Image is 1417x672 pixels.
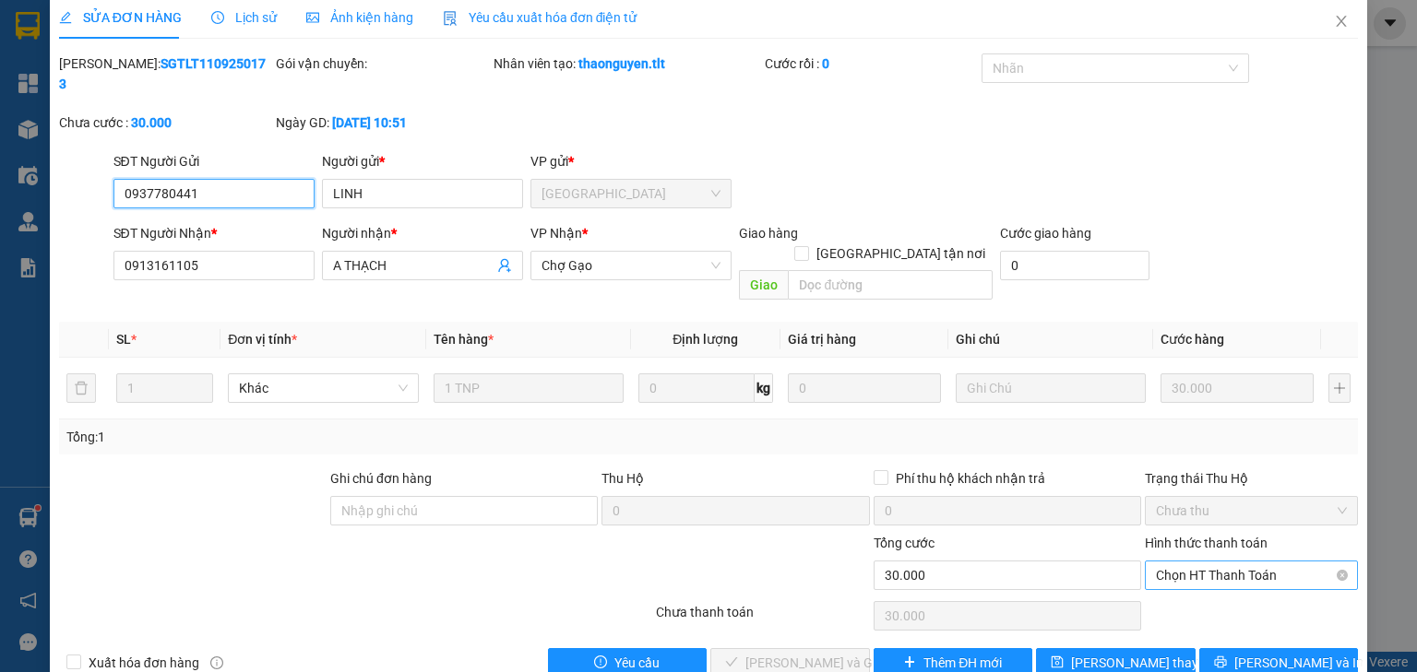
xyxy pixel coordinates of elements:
span: user-add [497,258,512,273]
button: delete [66,373,96,403]
span: picture [306,11,319,24]
div: Gói vận chuyển: [276,53,489,74]
div: Người nhận [322,223,523,243]
div: Nhân viên tạo: [494,53,761,74]
span: edit [59,11,72,24]
div: Cước rồi : [765,53,978,74]
text: CGTLT1209250085 [86,88,336,120]
span: clock-circle [211,11,224,24]
input: 0 [1161,373,1314,403]
div: Trạng thái Thu Hộ [1145,468,1358,489]
div: SĐT Người Nhận [113,223,315,243]
input: Cước giao hàng [1000,251,1149,280]
label: Cước giao hàng [1000,226,1091,241]
span: Thu Hộ [601,471,644,486]
span: save [1051,655,1064,670]
input: VD: Bàn, Ghế [434,373,624,403]
span: Ảnh kiện hàng [306,10,413,25]
input: Dọc đường [788,270,993,300]
span: Đơn vị tính [228,332,297,347]
label: Hình thức thanh toán [1145,536,1268,550]
b: SGTLT1109250173 [59,56,266,91]
th: Ghi chú [948,322,1153,358]
div: Chưa thanh toán [654,602,871,634]
span: SL [116,332,131,347]
span: Chợ Gạo [542,252,720,279]
div: Tổng: 1 [66,427,548,447]
b: 0 [822,56,829,71]
span: Phí thu hộ khách nhận trả [888,468,1053,489]
span: info-circle [210,656,223,669]
span: Định lượng [673,332,738,347]
span: Tổng cước [874,536,935,550]
span: kg [755,373,773,403]
span: Yêu cầu xuất hóa đơn điện tử [443,10,637,25]
span: Giao hàng [739,226,798,241]
span: plus [903,655,916,670]
span: Sài Gòn [542,180,720,207]
label: Ghi chú đơn hàng [330,471,432,486]
span: Lịch sử [211,10,277,25]
div: Chợ Gạo [10,132,411,181]
span: Giao [739,270,788,300]
b: thaonguyen.tlt [578,56,665,71]
span: VP Nhận [530,226,582,241]
b: 30.000 [131,115,172,130]
span: Khác [239,374,407,402]
span: [GEOGRAPHIC_DATA] tận nơi [809,243,993,264]
span: SỬA ĐƠN HÀNG [59,10,182,25]
div: Ngày GD: [276,112,489,133]
span: printer [1214,655,1227,670]
div: Chưa cước : [59,112,272,133]
span: Cước hàng [1161,332,1224,347]
input: Ghi Chú [956,373,1146,403]
span: exclamation-circle [594,655,607,670]
span: Chọn HT Thanh Toán [1156,561,1347,589]
span: close-circle [1337,570,1348,581]
span: Chưa thu [1156,497,1347,525]
input: 0 [788,373,941,403]
b: [DATE] 10:51 [332,115,407,130]
div: Người gửi [322,151,523,171]
button: plus [1328,373,1351,403]
div: VP gửi [530,151,732,171]
div: [PERSON_NAME]: [59,53,272,94]
span: Tên hàng [434,332,494,347]
div: SĐT Người Gửi [113,151,315,171]
input: Ghi chú đơn hàng [330,496,598,525]
span: Giá trị hàng [788,332,856,347]
span: close [1334,14,1349,29]
img: icon [443,11,458,26]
